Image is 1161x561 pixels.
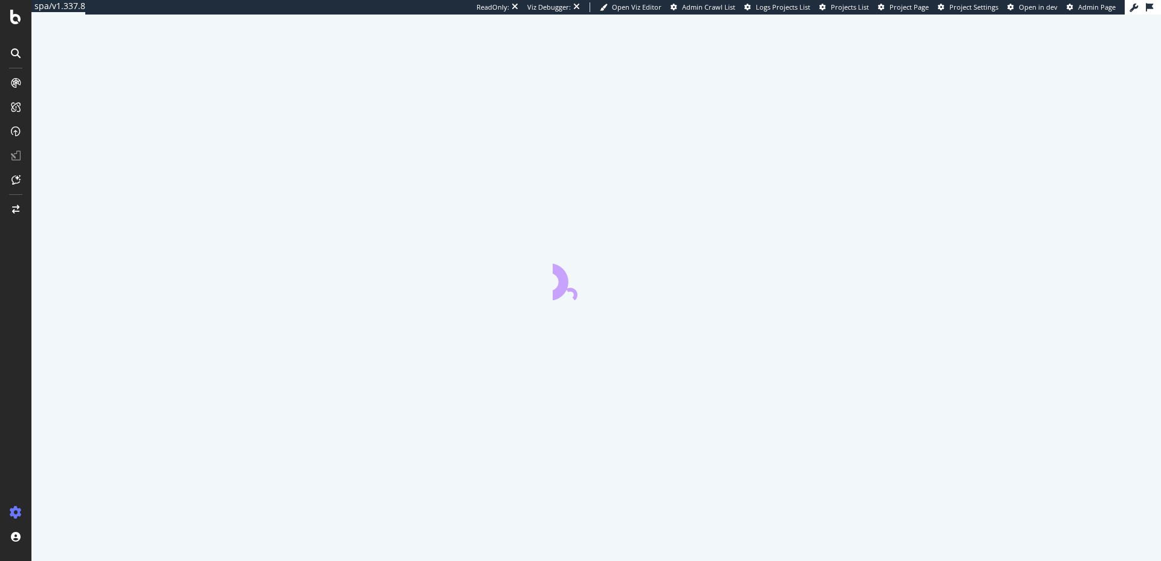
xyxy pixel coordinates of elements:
a: Project Page [878,2,929,12]
a: Open in dev [1007,2,1058,12]
a: Projects List [819,2,869,12]
a: Project Settings [938,2,998,12]
span: Projects List [831,2,869,11]
a: Open Viz Editor [600,2,662,12]
span: Logs Projects List [756,2,810,11]
div: Viz Debugger: [527,2,571,12]
span: Admin Page [1078,2,1116,11]
div: animation [553,257,640,300]
span: Admin Crawl List [682,2,735,11]
a: Admin Crawl List [671,2,735,12]
span: Open Viz Editor [612,2,662,11]
span: Project Page [889,2,929,11]
a: Admin Page [1067,2,1116,12]
div: ReadOnly: [476,2,509,12]
a: Logs Projects List [744,2,810,12]
span: Project Settings [949,2,998,11]
span: Open in dev [1019,2,1058,11]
